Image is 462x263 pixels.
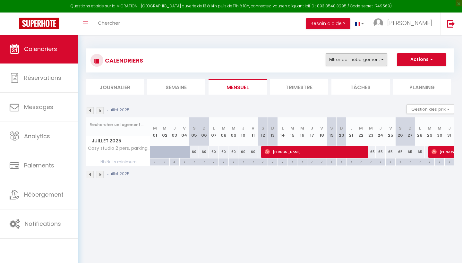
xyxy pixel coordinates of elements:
[199,146,209,158] div: 60
[327,158,337,165] div: 7
[199,158,209,165] div: 7
[150,158,160,165] div: 3
[448,125,451,131] abbr: J
[387,19,432,27] span: [PERSON_NAME]
[238,117,248,146] th: 10
[369,125,373,131] abbr: M
[317,158,327,165] div: 7
[415,117,425,146] th: 28
[346,158,356,165] div: 7
[189,146,199,158] div: 60
[282,3,309,9] a: en cliquant ici
[209,79,267,95] li: Mensuel
[5,3,24,22] button: Open LiveChat chat widget
[340,125,343,131] abbr: D
[147,79,206,95] li: Semaine
[330,125,333,131] abbr: S
[337,117,346,146] th: 20
[248,117,258,146] th: 11
[19,18,59,29] img: Super Booking
[160,117,170,146] th: 02
[366,158,376,165] div: 7
[268,117,278,146] th: 13
[193,125,196,131] abbr: S
[415,146,425,158] div: 65
[90,119,146,131] input: Rechercher un logement...
[265,146,367,158] span: [PERSON_NAME]
[395,117,405,146] th: 26
[337,158,346,165] div: 7
[219,117,229,146] th: 08
[202,125,206,131] abbr: D
[86,79,144,95] li: Journalier
[397,53,446,66] button: Actions
[248,146,258,158] div: 60
[107,107,130,113] p: Juillet 2025
[405,158,415,165] div: 7
[300,125,304,131] abbr: M
[359,125,363,131] abbr: M
[317,117,327,146] th: 18
[435,117,445,146] th: 30
[290,125,294,131] abbr: M
[209,146,219,158] div: 60
[406,104,454,114] button: Gestion des prix
[229,158,238,165] div: 7
[282,125,284,131] abbr: L
[24,74,61,82] span: Réservations
[209,117,219,146] th: 07
[366,117,376,146] th: 23
[150,117,160,146] th: 01
[396,158,405,165] div: 7
[369,13,440,35] a: ... [PERSON_NAME]
[189,117,199,146] th: 05
[425,158,435,165] div: 7
[379,125,382,131] abbr: J
[356,158,366,165] div: 7
[405,146,415,158] div: 65
[386,146,396,158] div: 65
[438,125,441,131] abbr: M
[356,117,366,146] th: 22
[173,125,176,131] abbr: J
[252,125,254,131] abbr: V
[24,103,53,111] span: Messages
[326,53,387,66] button: Filtrer par hébergement
[297,158,307,165] div: 7
[242,125,244,131] abbr: J
[320,125,323,131] abbr: V
[258,117,268,146] th: 12
[238,158,248,165] div: 7
[170,158,179,165] div: 3
[447,20,455,28] img: logout
[25,220,61,228] span: Notifications
[268,158,278,165] div: 7
[278,158,287,165] div: 7
[376,146,386,158] div: 65
[350,125,352,131] abbr: L
[24,45,57,53] span: Calendriers
[189,158,199,165] div: 7
[24,161,54,169] span: Paiements
[107,171,130,177] p: Juillet 2025
[307,158,317,165] div: 7
[163,125,167,131] abbr: M
[180,158,189,165] div: 7
[445,158,454,165] div: 7
[278,117,287,146] th: 14
[376,117,386,146] th: 24
[373,18,383,28] img: ...
[270,79,329,95] li: Trimestre
[346,117,356,146] th: 21
[213,125,215,131] abbr: L
[219,158,228,165] div: 7
[287,158,297,165] div: 7
[93,13,125,35] a: Chercher
[297,117,307,146] th: 16
[238,146,248,158] div: 60
[160,158,170,165] div: 3
[399,125,402,131] abbr: S
[376,158,386,165] div: 7
[386,158,395,165] div: 7
[222,125,226,131] abbr: M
